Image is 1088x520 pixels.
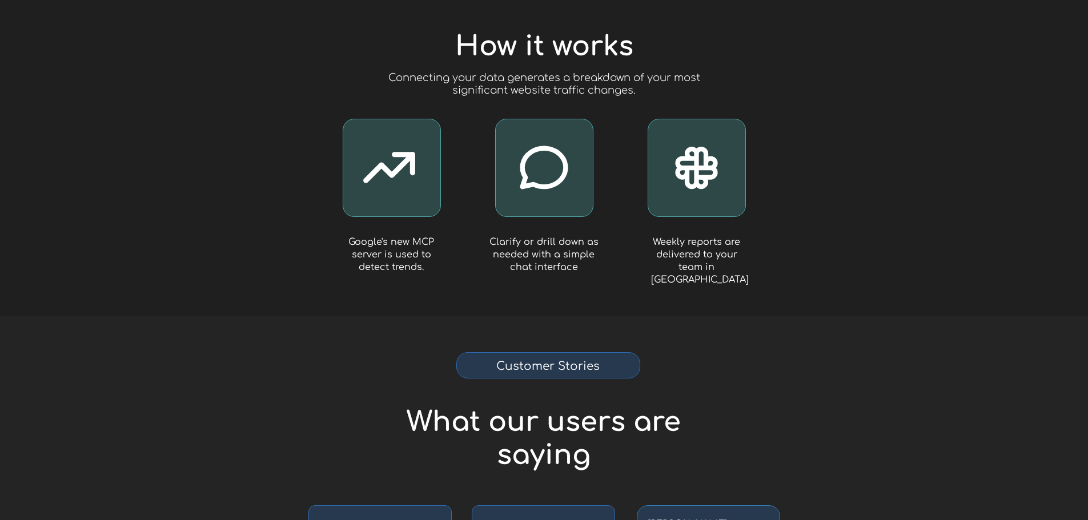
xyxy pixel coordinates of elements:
span: Connecting your data generates a breakdown of your most significant website traffic changes. [388,72,700,96]
span: Customer Stories [496,360,600,373]
span: Weekly reports are delivered to your team in [GEOGRAPHIC_DATA] [651,237,749,285]
span: What our users are saying [407,407,681,470]
span: Clarify or drill down as needed with a simple chat interface [489,237,599,272]
span: How it works [455,31,633,62]
span: Google's new MCP server is used to detect trends. [348,237,434,272]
